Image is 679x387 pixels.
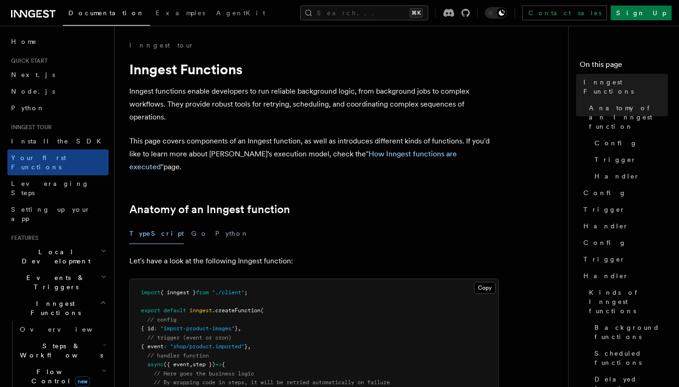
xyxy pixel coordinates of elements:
[147,334,231,341] span: // trigger (event or cron)
[141,307,160,314] span: export
[410,8,423,18] kbd: ⌘K
[11,37,37,46] span: Home
[585,284,668,319] a: Kinds of Inngest functions
[129,223,184,244] button: TypeScript
[235,325,238,332] span: }
[580,234,668,251] a: Config
[591,135,668,151] a: Config
[11,104,45,112] span: Python
[522,6,607,20] a: Contact sales
[580,218,668,234] a: Handler
[594,172,640,181] span: Handler
[591,345,668,371] a: Scheduled functions
[11,71,55,78] span: Next.js
[154,325,157,332] span: :
[238,325,241,332] span: ,
[594,138,637,148] span: Config
[594,323,668,341] span: Background functions
[63,3,150,26] a: Documentation
[7,244,109,269] button: Local Development
[7,124,52,131] span: Inngest tour
[591,319,668,345] a: Background functions
[589,103,668,131] span: Anatomy of an Inngest function
[150,3,211,25] a: Examples
[7,299,100,317] span: Inngest Functions
[16,367,102,386] span: Flow Control
[215,223,249,244] button: Python
[147,361,164,368] span: async
[583,238,626,247] span: Config
[591,168,668,185] a: Handler
[7,149,109,175] a: Your first Functions
[154,370,254,377] span: // Here goes the business logic
[129,85,499,124] p: Inngest functions enable developers to run reliable background logic, from background jobs to com...
[75,376,90,387] span: new
[594,155,637,164] span: Trigger
[212,289,244,296] span: "./client"
[164,361,189,368] span: ({ event
[7,66,109,83] a: Next.js
[611,6,672,20] a: Sign Up
[7,295,109,321] button: Inngest Functions
[189,361,193,368] span: ,
[589,288,668,316] span: Kinds of Inngest functions
[580,185,668,201] a: Config
[164,343,167,350] span: :
[129,61,499,77] h1: Inngest Functions
[7,234,38,242] span: Features
[474,282,496,294] button: Copy
[141,325,154,332] span: { id
[485,7,507,18] button: Toggle dark mode
[211,3,271,25] a: AgentKit
[16,321,109,338] a: Overview
[583,271,629,280] span: Handler
[300,6,428,20] button: Search...⌘K
[580,59,668,74] h4: On this page
[591,151,668,168] a: Trigger
[7,57,48,65] span: Quick start
[7,201,109,227] a: Setting up your app
[196,289,209,296] span: from
[154,379,390,386] span: // By wrapping code in steps, it will be retried automatically on failure
[7,269,109,295] button: Events & Triggers
[583,77,668,96] span: Inngest Functions
[580,201,668,218] a: Trigger
[7,100,109,116] a: Python
[7,83,109,100] a: Node.js
[189,307,212,314] span: inngest
[11,154,66,171] span: Your first Functions
[7,33,109,50] a: Home
[170,343,244,350] span: "shop/product.imported"
[216,9,265,17] span: AgentKit
[141,289,160,296] span: import
[244,343,248,350] span: }
[141,343,164,350] span: { event
[585,100,668,135] a: Anatomy of an Inngest function
[583,188,626,197] span: Config
[583,221,629,231] span: Handler
[68,9,145,17] span: Documentation
[11,137,107,145] span: Install the SDK
[129,135,499,173] p: This page covers components of an Inngest function, as well as introduces different kinds of func...
[7,247,101,266] span: Local Development
[156,9,205,17] span: Examples
[580,268,668,284] a: Handler
[164,307,186,314] span: default
[7,133,109,149] a: Install the SDK
[193,361,215,368] span: step })
[583,205,625,214] span: Trigger
[11,180,89,196] span: Leveraging Steps
[147,316,176,323] span: // config
[147,352,209,359] span: // handler function
[244,289,248,296] span: ;
[20,326,115,333] span: Overview
[215,361,222,368] span: =>
[191,223,208,244] button: Go
[160,289,196,296] span: { inngest }
[129,255,499,268] p: Let's have a look at the following Inngest function:
[580,251,668,268] a: Trigger
[129,203,290,216] a: Anatomy of an Inngest function
[580,74,668,100] a: Inngest Functions
[222,361,225,368] span: {
[583,255,625,264] span: Trigger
